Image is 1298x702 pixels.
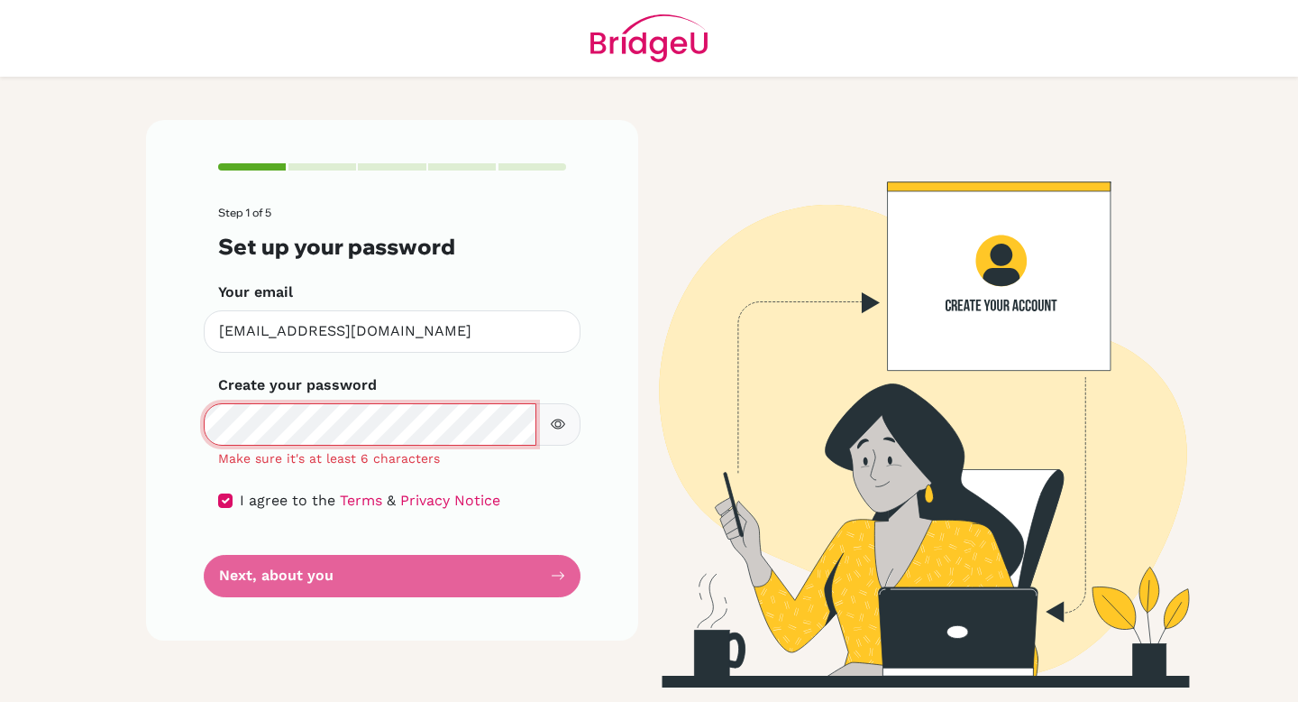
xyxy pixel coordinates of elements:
[204,449,580,468] div: Make sure it's at least 6 characters
[340,492,382,509] a: Terms
[218,234,566,260] h3: Set up your password
[204,310,580,353] input: Insert your email*
[218,374,377,396] label: Create your password
[240,492,335,509] span: I agree to the
[400,492,500,509] a: Privacy Notice
[218,282,293,303] label: Your email
[218,206,271,219] span: Step 1 of 5
[387,492,396,509] span: &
